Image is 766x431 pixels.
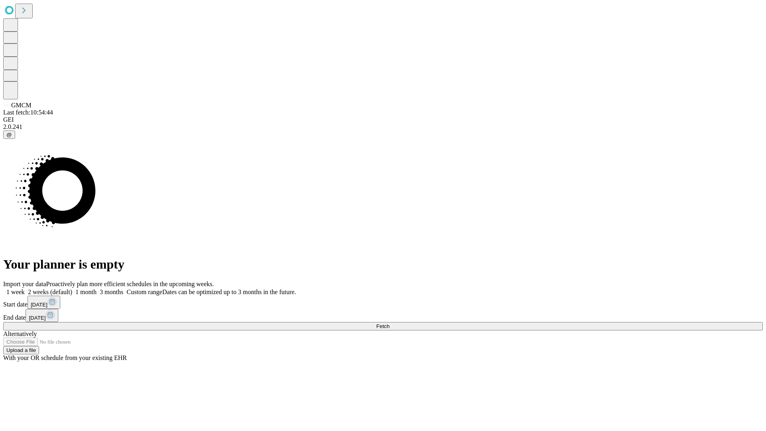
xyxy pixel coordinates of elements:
[75,289,97,295] span: 1 month
[3,281,46,287] span: Import your data
[3,322,763,330] button: Fetch
[28,289,72,295] span: 2 weeks (default)
[3,330,37,337] span: Alternatively
[162,289,296,295] span: Dates can be optimized up to 3 months in the future.
[46,281,214,287] span: Proactively plan more efficient schedules in the upcoming weeks.
[31,302,47,308] span: [DATE]
[3,346,39,354] button: Upload a file
[11,102,32,109] span: GMCM
[28,296,60,309] button: [DATE]
[26,309,58,322] button: [DATE]
[376,323,389,329] span: Fetch
[3,123,763,130] div: 2.0.241
[6,132,12,138] span: @
[126,289,162,295] span: Custom range
[3,130,15,139] button: @
[3,296,763,309] div: Start date
[3,109,53,116] span: Last fetch: 10:54:44
[3,116,763,123] div: GEI
[3,354,127,361] span: With your OR schedule from your existing EHR
[100,289,123,295] span: 3 months
[3,257,763,272] h1: Your planner is empty
[29,315,45,321] span: [DATE]
[3,309,763,322] div: End date
[6,289,25,295] span: 1 week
